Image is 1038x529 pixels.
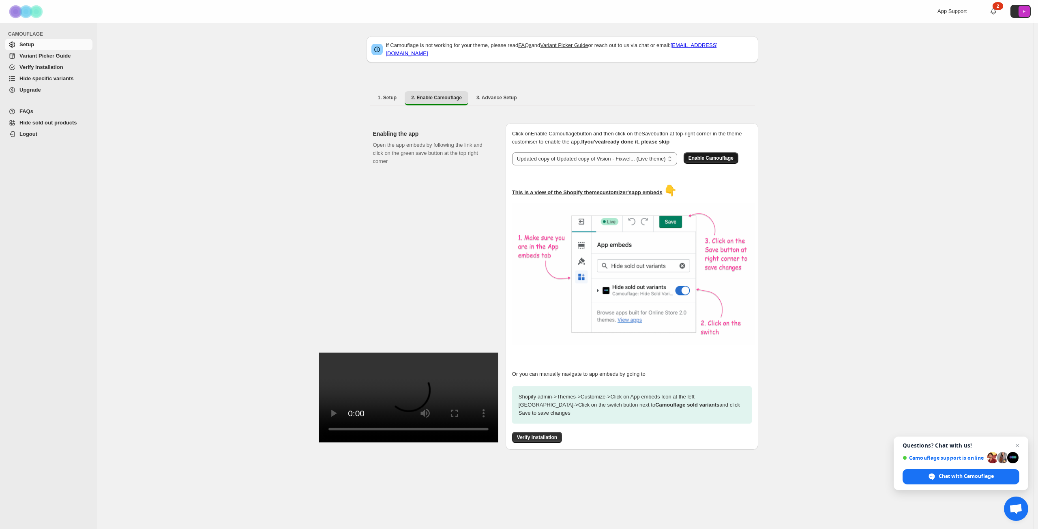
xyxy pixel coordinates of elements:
span: Questions? Chat with us! [903,442,1019,449]
video: Enable Camouflage in theme app embeds [319,353,498,442]
p: Shopify admin -> Themes -> Customize -> Click on App embeds Icon at the left [GEOGRAPHIC_DATA] ->... [512,386,752,424]
span: Variant Picker Guide [19,53,71,59]
p: Click on Enable Camouflage button and then click on the Save button at top-right corner in the th... [512,130,752,146]
span: 3. Advance Setup [476,94,517,101]
span: Hide sold out products [19,120,77,126]
span: 👇 [664,184,677,197]
span: Avatar with initials F [1019,6,1030,17]
button: Avatar with initials F [1010,5,1031,18]
a: Verify Installation [512,434,562,440]
a: Enable Camouflage [684,155,738,161]
img: camouflage-enable [512,203,755,345]
a: Variant Picker Guide [5,50,92,62]
a: Setup [5,39,92,50]
span: Enable Camouflage [688,155,733,161]
a: Hide sold out products [5,117,92,129]
text: F [1023,9,1026,14]
span: 1. Setup [378,94,397,101]
strong: Camouflage sold variants [655,402,719,408]
span: Verify Installation [19,64,63,70]
span: Camouflage support is online [903,455,984,461]
a: Open chat [1004,497,1028,521]
a: 2 [989,7,997,15]
a: FAQs [5,106,92,117]
span: App Support [937,8,967,14]
img: Camouflage [6,0,47,23]
b: If you've already done it, please skip [581,139,669,145]
span: Verify Installation [517,434,557,441]
a: FAQs [518,42,532,48]
span: Chat with Camouflage [939,473,994,480]
a: Variant Picker Guide [540,42,588,48]
p: Or you can manually navigate to app embeds by going to [512,370,752,378]
span: CAMOUFLAGE [8,31,93,37]
span: Setup [19,41,34,47]
span: Logout [19,131,37,137]
div: 2 [993,2,1003,10]
span: Upgrade [19,87,41,93]
button: Verify Installation [512,432,562,443]
a: Logout [5,129,92,140]
span: Chat with Camouflage [903,469,1019,484]
span: Hide specific variants [19,75,74,81]
u: This is a view of the Shopify theme customizer's app embeds [512,189,663,195]
span: 2. Enable Camouflage [411,94,462,101]
button: Enable Camouflage [684,152,738,164]
h2: Enabling the app [373,130,493,138]
a: Upgrade [5,84,92,96]
span: FAQs [19,108,33,114]
div: Open the app embeds by following the link and click on the green save button at the top right corner [373,141,493,430]
a: Hide specific variants [5,73,92,84]
a: Verify Installation [5,62,92,73]
p: If Camouflage is not working for your theme, please read and or reach out to us via chat or email: [386,41,753,58]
